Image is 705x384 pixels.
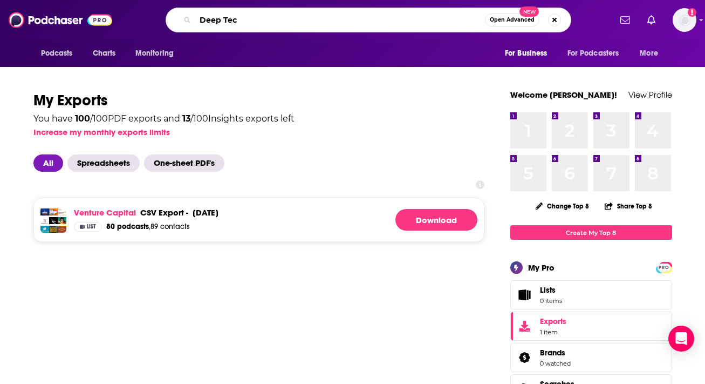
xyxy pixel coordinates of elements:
button: Share Top 8 [604,196,653,217]
a: Show notifications dropdown [616,11,634,29]
span: Lists [540,285,562,295]
a: 0 watched [540,360,571,367]
span: Exports [514,319,536,334]
button: open menu [128,43,188,64]
span: Lists [514,287,536,302]
span: 1 item [540,328,566,336]
span: More [640,46,658,61]
span: All [33,154,63,172]
span: 80 podcasts [106,222,149,231]
div: export - [140,207,188,218]
a: Lists [510,280,672,309]
button: One-sheet PDF's [144,154,229,172]
button: All [33,154,67,172]
span: Brands [540,348,565,358]
span: 13 [182,113,190,124]
input: Search podcasts, credits, & more... [195,11,485,29]
a: Download [395,209,477,231]
span: Spreadsheets [67,154,140,172]
span: New [519,6,539,17]
a: View Profile [628,90,672,100]
a: Venture Capital [74,207,136,218]
a: Exports [510,312,672,341]
button: open menu [33,43,87,64]
button: open menu [497,43,561,64]
button: Open AdvancedNew [485,14,539,26]
div: Search podcasts, credits, & more... [166,8,571,32]
a: Brands [514,350,536,365]
a: PRO [658,263,670,271]
span: Logged in as MaryMaganni [673,8,696,32]
a: Create My Top 8 [510,225,672,240]
button: Change Top 8 [529,199,596,213]
span: csv [140,207,156,218]
img: Venture Declassified [40,208,49,217]
h1: My Exports [33,91,484,110]
span: Podcasts [41,46,73,61]
img: Venture Watch [40,217,49,226]
a: Show notifications dropdown [643,11,660,29]
a: Brands [540,348,571,358]
a: 80 podcasts,89 contacts [106,222,190,232]
span: 100 [75,113,90,124]
span: Exports [540,316,566,326]
img: Venture Voyager [40,226,49,234]
span: Monitoring [135,46,174,61]
span: List [87,224,96,230]
a: Charts [86,43,122,64]
span: Lists [540,285,556,295]
span: 0 items [540,297,562,305]
span: Open Advanced [490,17,535,23]
button: open menu [632,43,672,64]
span: One-sheet PDF's [144,154,224,172]
span: For Business [505,46,547,61]
img: Venture Lounge [58,226,66,234]
button: Increase my monthly exports limits [33,127,170,137]
img: The Venture Capital Fastlane [49,226,58,234]
button: Show profile menu [673,8,696,32]
img: Venture City [49,217,58,226]
button: Spreadsheets [67,154,144,172]
button: open menu [560,43,635,64]
img: The Difference Engine | B2B Category Design | Private Equity | Venture Capital [49,208,58,217]
img: Podchaser - Follow, Share and Rate Podcasts [9,10,112,30]
span: For Podcasters [567,46,619,61]
div: [DATE] [193,207,218,218]
img: User Profile [673,8,696,32]
div: Open Intercom Messenger [668,326,694,352]
img: Dam Venture [58,217,66,226]
span: Brands [510,343,672,372]
span: Charts [93,46,116,61]
div: You have / 100 PDF exports and / 100 Insights exports left [33,114,295,123]
a: Welcome [PERSON_NAME]! [510,90,617,100]
img: Prime Venture Partners Podcast [58,208,66,217]
svg: Add a profile image [688,8,696,17]
div: My Pro [528,262,555,273]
